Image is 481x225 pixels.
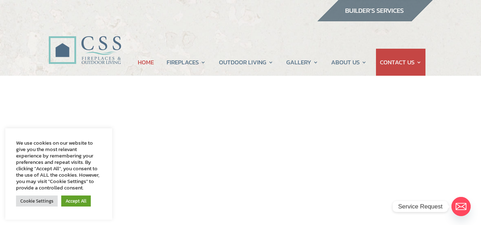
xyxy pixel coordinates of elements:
a: ABOUT US [331,49,367,76]
a: builder services construction supply [317,15,433,24]
a: Cookie Settings [16,195,58,207]
a: FIREPLACES [167,49,206,76]
a: GALLERY [286,49,318,76]
a: HOME [138,49,154,76]
a: Email [451,197,471,216]
a: CONTACT US [380,49,422,76]
a: OUTDOOR LIVING [219,49,273,76]
img: CSS Fireplaces & Outdoor Living (Formerly Construction Solutions & Supply)- Jacksonville Ormond B... [48,16,121,68]
a: Accept All [61,195,91,207]
div: We use cookies on our website to give you the most relevant experience by remembering your prefer... [16,140,101,191]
